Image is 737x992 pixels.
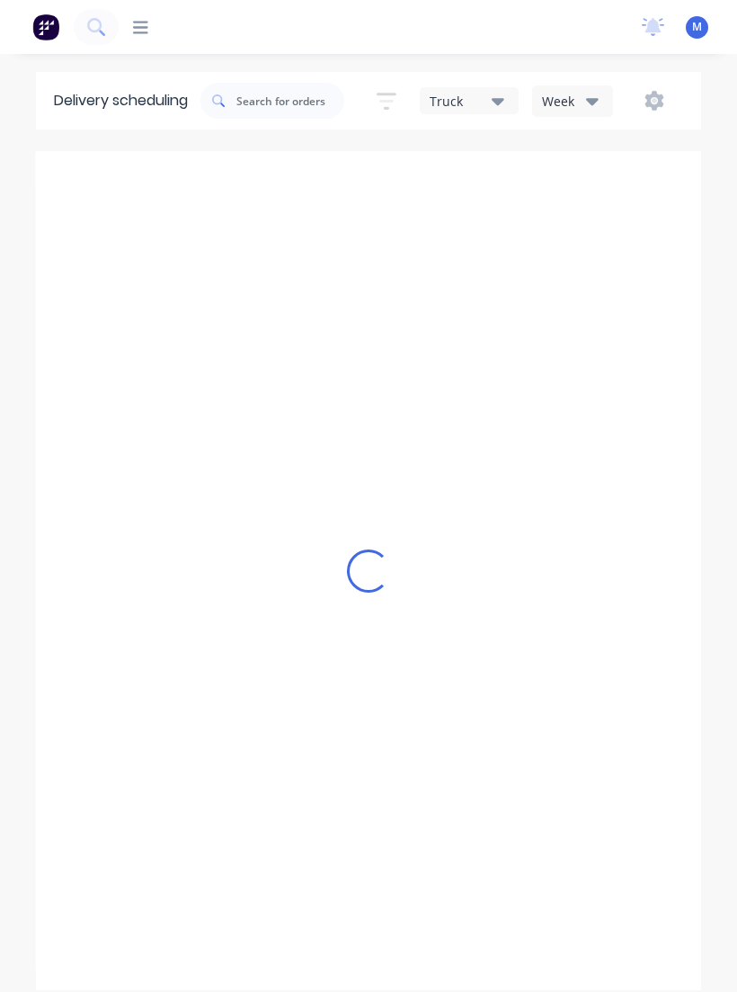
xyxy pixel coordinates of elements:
[430,92,497,111] div: Truck
[32,13,59,40] img: Factory
[542,92,594,111] div: Week
[692,19,702,35] span: M
[236,83,344,119] input: Search for orders
[532,85,613,117] button: Week
[420,87,519,114] button: Truck
[36,72,200,130] div: Delivery scheduling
